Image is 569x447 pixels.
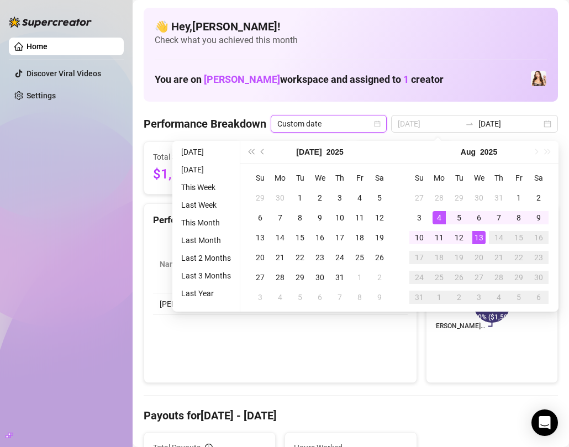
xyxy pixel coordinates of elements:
[531,71,546,86] img: Lydia
[512,271,525,284] div: 29
[532,211,545,224] div: 9
[429,267,449,287] td: 2025-08-25
[373,251,386,264] div: 26
[529,208,549,228] td: 2025-08-09
[452,271,466,284] div: 26
[273,251,287,264] div: 21
[155,73,444,86] h1: You are on workspace and assigned to creator
[509,248,529,267] td: 2025-08-22
[250,228,270,248] td: 2025-07-13
[153,213,408,228] div: Performance by OnlyFans Creator
[433,271,446,284] div: 25
[313,271,326,284] div: 30
[370,168,389,188] th: Sa
[492,211,505,224] div: 7
[509,188,529,208] td: 2025-08-01
[433,291,446,304] div: 1
[350,188,370,208] td: 2025-07-04
[429,188,449,208] td: 2025-07-28
[310,287,330,307] td: 2025-08-06
[254,271,267,284] div: 27
[250,248,270,267] td: 2025-07-20
[277,115,380,132] span: Custom date
[489,208,509,228] td: 2025-08-07
[492,291,505,304] div: 4
[413,211,426,224] div: 3
[293,191,307,204] div: 1
[254,211,267,224] div: 6
[509,267,529,287] td: 2025-08-29
[353,191,366,204] div: 4
[313,291,326,304] div: 6
[449,168,469,188] th: Tu
[472,191,486,204] div: 30
[333,251,346,264] div: 24
[465,119,474,128] span: to
[489,168,509,188] th: Th
[413,271,426,284] div: 24
[177,216,235,229] li: This Month
[353,211,366,224] div: 11
[413,291,426,304] div: 31
[254,251,267,264] div: 20
[177,234,235,247] li: Last Month
[153,164,231,185] span: $1,501.8
[144,116,266,132] h4: Performance Breakdown
[254,231,267,244] div: 13
[250,267,270,287] td: 2025-07-27
[310,208,330,228] td: 2025-07-09
[153,235,230,293] th: Name
[449,228,469,248] td: 2025-08-12
[449,267,469,287] td: 2025-08-26
[270,287,290,307] td: 2025-08-04
[452,251,466,264] div: 19
[472,291,486,304] div: 3
[155,34,547,46] span: Check what you achieved this month
[370,287,389,307] td: 2025-08-09
[6,432,13,439] span: build
[489,287,509,307] td: 2025-09-04
[290,287,310,307] td: 2025-08-05
[153,293,230,315] td: [PERSON_NAME]…
[177,287,235,300] li: Last Year
[452,291,466,304] div: 2
[353,231,366,244] div: 18
[532,191,545,204] div: 2
[257,141,269,163] button: Previous month (PageUp)
[177,145,235,159] li: [DATE]
[293,291,307,304] div: 5
[492,271,505,284] div: 28
[429,248,449,267] td: 2025-08-18
[529,188,549,208] td: 2025-08-02
[492,191,505,204] div: 31
[409,248,429,267] td: 2025-08-17
[532,231,545,244] div: 16
[433,251,446,264] div: 18
[529,168,549,188] th: Sa
[373,231,386,244] div: 19
[313,251,326,264] div: 23
[330,188,350,208] td: 2025-07-03
[293,211,307,224] div: 8
[250,188,270,208] td: 2025-06-29
[449,287,469,307] td: 2025-09-02
[330,228,350,248] td: 2025-07-17
[204,73,280,85] span: [PERSON_NAME]
[409,208,429,228] td: 2025-08-03
[373,211,386,224] div: 12
[489,188,509,208] td: 2025-07-31
[270,168,290,188] th: Mo
[290,267,310,287] td: 2025-07-29
[310,267,330,287] td: 2025-07-30
[177,181,235,194] li: This Week
[512,291,525,304] div: 5
[529,228,549,248] td: 2025-08-16
[290,228,310,248] td: 2025-07-15
[293,271,307,284] div: 29
[429,323,484,330] text: [PERSON_NAME]…
[27,91,56,100] a: Settings
[290,188,310,208] td: 2025-07-01
[177,198,235,212] li: Last Week
[469,267,489,287] td: 2025-08-27
[509,287,529,307] td: 2025-09-05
